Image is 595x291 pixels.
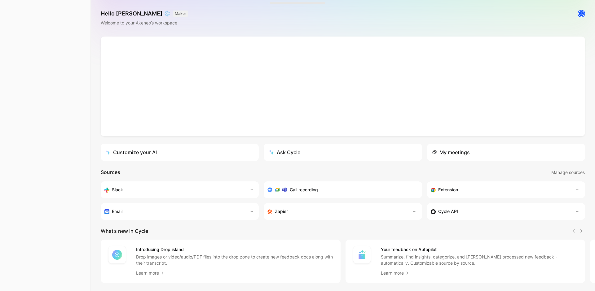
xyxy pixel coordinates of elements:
div: Record & transcribe meetings from Zoom, Meet & Teams. [267,186,413,193]
h4: Introducing Drop island [136,246,333,253]
div: A [578,11,584,17]
div: Sync customers & send feedback from custom sources. Get inspired by our favorite use case [431,208,569,215]
a: Learn more [136,269,165,277]
h3: Cycle API [438,208,458,215]
h3: Call recording [290,186,318,193]
div: Capture feedback from thousands of sources with Zapier (survey results, recordings, sheets, etc). [267,208,406,215]
a: Customize your AI [101,144,259,161]
h3: Extension [438,186,458,193]
h4: Your feedback on Autopilot [381,246,578,253]
span: Manage sources [551,169,585,176]
h3: Zapier [275,208,288,215]
h3: Email [112,208,122,215]
a: Learn more [381,269,410,277]
h1: Hello [PERSON_NAME] ❄️ [101,10,188,17]
div: Welcome to your Akeneo’s workspace [101,19,188,27]
h2: What’s new in Cycle [101,227,148,235]
p: Summarize, find insights, categorize, and [PERSON_NAME] processed new feedback - automatically. C... [381,254,578,266]
p: Drop images or video/audio/PDF files into the drop zone to create new feedback docs along with th... [136,254,333,266]
button: Manage sources [551,168,585,176]
div: Forward emails to your feedback inbox [104,208,243,215]
h2: Sources [101,168,120,176]
div: Sync your customers, send feedback and get updates in Slack [104,186,243,193]
h3: Slack [112,186,123,193]
div: My meetings [432,149,470,156]
div: Customize your AI [106,149,157,156]
div: Ask Cycle [269,149,300,156]
button: MAKER [173,11,188,17]
button: Ask Cycle [264,144,422,161]
div: Capture feedback from anywhere on the web [431,186,569,193]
